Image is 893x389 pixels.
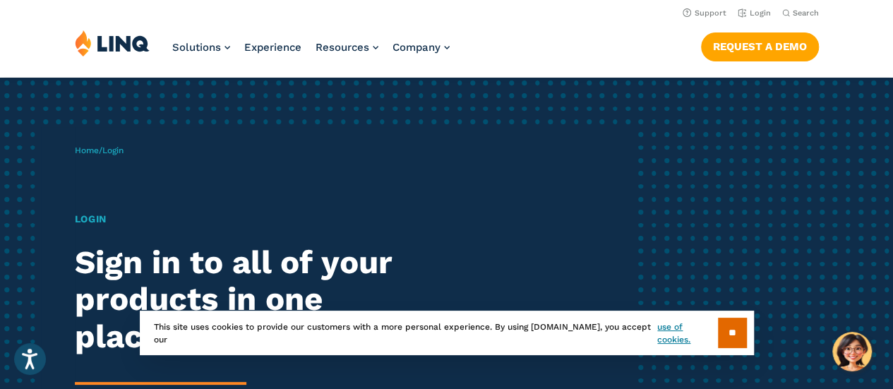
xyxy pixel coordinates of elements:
[701,32,819,61] a: Request a Demo
[75,244,419,356] h2: Sign in to all of your products in one place.
[793,8,819,18] span: Search
[316,41,369,54] span: Resources
[140,311,754,355] div: This site uses cookies to provide our customers with a more personal experience. By using [DOMAIN...
[657,321,717,346] a: use of cookies.
[75,145,99,155] a: Home
[392,41,440,54] span: Company
[701,30,819,61] nav: Button Navigation
[75,30,150,56] img: LINQ | K‑12 Software
[832,332,872,371] button: Hello, have a question? Let’s chat.
[172,41,230,54] a: Solutions
[316,41,378,54] a: Resources
[172,41,221,54] span: Solutions
[738,8,771,18] a: Login
[244,41,301,54] a: Experience
[782,8,819,18] button: Open Search Bar
[683,8,726,18] a: Support
[102,145,124,155] span: Login
[172,30,450,76] nav: Primary Navigation
[392,41,450,54] a: Company
[75,145,124,155] span: /
[75,212,419,227] h1: Login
